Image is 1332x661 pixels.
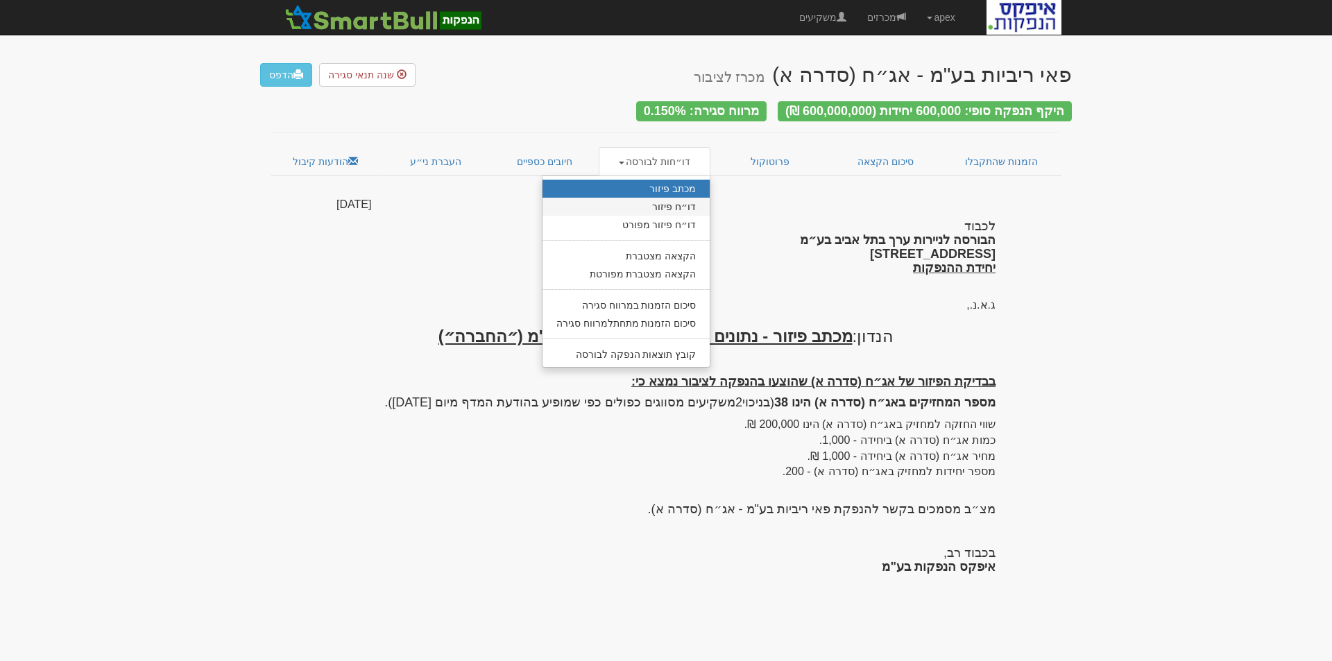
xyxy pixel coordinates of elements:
[336,220,996,275] h4: לכבוד
[543,314,710,332] a: סיכום הזמנות מתחתלמרווח סגירה
[328,69,394,80] span: שנה תנאי סגירה
[543,180,710,198] a: מכתב פיזור
[735,395,742,409] span: 2
[913,261,996,275] u: יחידת ההנפקות
[336,197,996,213] div: [DATE]
[336,327,996,345] h3: הנדון:
[830,147,941,176] a: סיכום הקצאה
[543,345,710,363] a: קובץ תוצאות הנפקה לבורסה
[271,147,381,176] a: הודעות קיבול
[281,3,485,31] img: SmartBull Logo
[260,63,312,87] a: הדפס
[882,560,996,574] strong: איפקס הנפקות בע"מ
[631,375,996,388] strong: בבדיקת הפיזור של אג״ח (סדרה א) שהוצעו בהנפקה לציבור נמצא כי:
[599,147,711,176] a: דו״חות לבורסה
[694,69,765,85] small: מכרז לציבור
[800,233,996,275] strong: הבורסה לניירות ערך בתל אביב בע״מ [STREET_ADDRESS]
[941,147,1061,176] a: הזמנות שהתקבלו
[336,503,996,517] h4: מצ״ב מסמכים בקשר להנפקת פאי ריביות בע"מ - אג״ח (סדרה א).
[778,101,1072,121] div: היקף הנפקה סופי: 600,000 יחידות (600,000,000 ₪)
[710,147,830,176] a: פרוטוקול
[438,327,853,345] u: מכתב פיזור - נתונים להנפקת פאי ריביות בע"מ (״החברה״)
[543,265,710,283] a: הקצאה מצטברת מפורטת
[490,147,599,176] a: חיובים כספיים
[774,395,996,409] strong: מספר המחזיקים באג״ח (סדרה א) הינו 38
[543,198,710,216] a: דו״ח פיזור
[336,298,996,314] div: ג.א.נ.,
[319,63,416,87] button: שנה תנאי סגירה
[336,547,996,574] h4: בכבוד רב,
[543,247,710,265] a: הקצאה מצטברת
[543,296,710,314] a: סיכום הזמנות במרווח סגירה
[694,63,1072,86] div: פאי ריביות בע"מ - אג״ח (סדרה א)
[336,368,996,480] div: שווי החזקה למחזיק באג״ח (סדרה א) הינו 200,000 ₪. כמות אג״ח (סדרה א) ביחידה - 1,000. מחיר אג״ח (סד...
[636,101,767,121] div: מרווח סגירה: 0.150%
[381,147,491,176] a: העברת ני״ע
[543,216,710,234] a: דו״ח פיזור מפורט
[336,396,996,410] h4: (בניכוי משקיעים מסווגים כפולים כפי שמופיע בהודעת המדף מיום [DATE]).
